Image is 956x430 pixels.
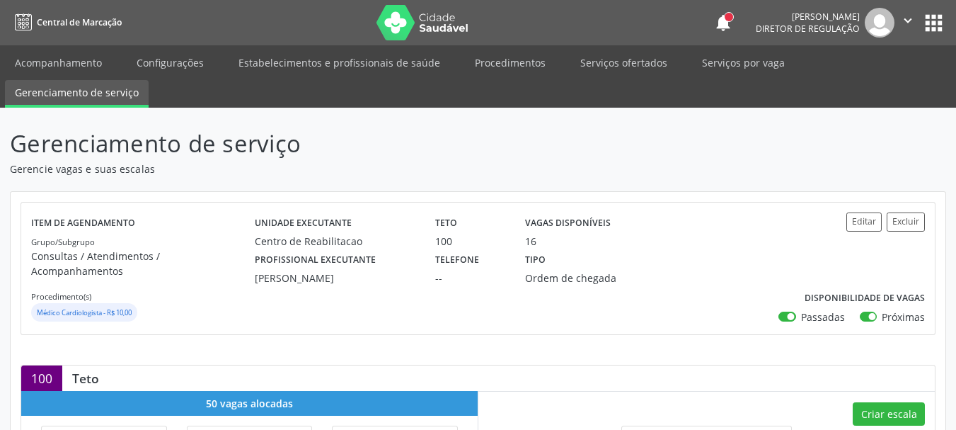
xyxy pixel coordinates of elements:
[921,11,946,35] button: apps
[37,308,132,317] small: Médico Cardiologista - R$ 10,00
[255,213,352,234] label: Unidade executante
[882,310,925,324] label: Próximas
[31,237,95,247] small: Grupo/Subgrupo
[525,213,611,234] label: Vagas disponíveis
[900,13,916,28] i: 
[805,288,925,310] label: Disponibilidade de vagas
[756,11,860,23] div: [PERSON_NAME]
[255,271,415,285] div: [PERSON_NAME]
[570,50,677,75] a: Serviços ofertados
[525,249,546,271] label: Tipo
[229,50,450,75] a: Estabelecimentos e profissionais de saúde
[31,249,255,278] p: Consultas / Atendimentos / Acompanhamentos
[62,370,109,386] div: Teto
[435,271,505,285] div: --
[10,11,122,34] a: Central de Marcação
[255,234,415,249] div: Centro de Reabilitacao
[465,50,555,75] a: Procedimentos
[37,16,122,28] span: Central de Marcação
[713,13,733,33] button: notifications
[5,80,149,108] a: Gerenciamento de serviço
[865,8,894,38] img: img
[887,213,925,232] button: Excluir
[801,310,845,324] label: Passadas
[5,50,112,75] a: Acompanhamento
[435,213,457,234] label: Teto
[255,249,376,271] label: Profissional executante
[525,271,640,285] div: Ordem de chegada
[31,291,91,302] small: Procedimento(s)
[692,50,795,75] a: Serviços por vaga
[10,126,665,162] p: Gerenciamento de serviço
[756,23,860,35] span: Diretor de regulação
[21,366,62,391] div: 100
[853,402,925,426] button: Criar escala
[525,234,536,249] div: 16
[435,234,505,249] div: 100
[127,50,214,75] a: Configurações
[435,249,479,271] label: Telefone
[894,8,921,38] button: 
[21,391,478,416] div: 50 vagas alocadas
[10,162,665,176] p: Gerencie vagas e suas escalas
[846,213,882,232] button: Editar
[31,213,135,234] label: Item de agendamento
